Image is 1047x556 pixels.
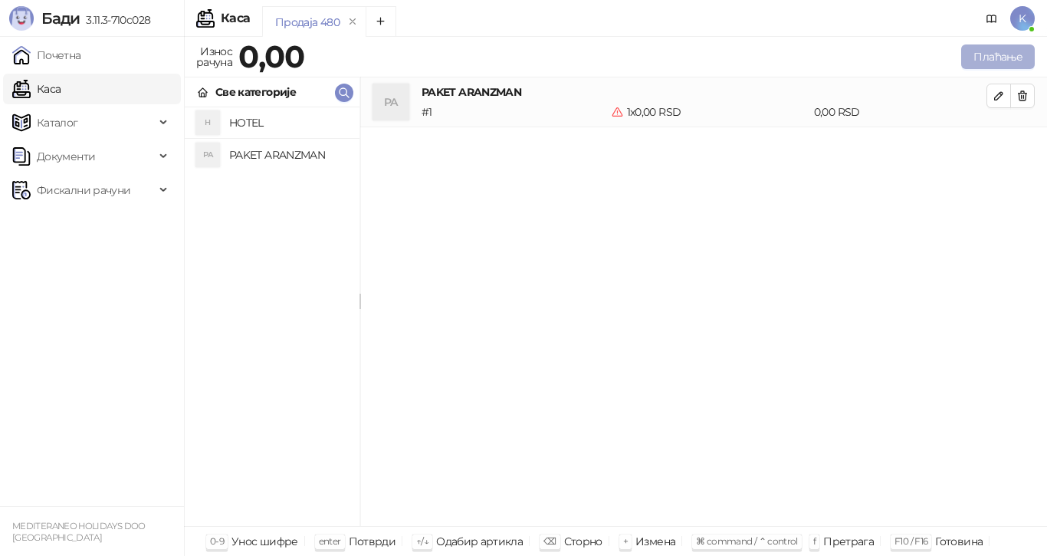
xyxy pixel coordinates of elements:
h4: HOTEL [229,110,347,135]
span: F10 / F16 [894,535,927,547]
div: 1 x 0,00 RSD [609,104,810,120]
div: PA [195,143,220,167]
div: Претрага [823,531,874,551]
button: Add tab [366,6,396,37]
h4: PAKET ARANZMAN [229,143,347,167]
span: 3.11.3-710c028 [80,13,150,27]
span: Каталог [37,107,78,138]
strong: 0,00 [238,38,304,75]
div: Износ рачуна [193,41,235,72]
span: K [1010,6,1035,31]
div: Све категорије [215,84,296,100]
button: Плаћање [961,44,1035,69]
div: Каса [221,12,250,25]
span: Фискални рачуни [37,175,130,206]
span: ⌘ command / ⌃ control [696,535,798,547]
span: Документи [37,141,95,172]
div: Измена [635,531,675,551]
span: f [813,535,816,547]
div: Унос шифре [231,531,298,551]
span: 0-9 [210,535,224,547]
a: Почетна [12,40,81,71]
div: Продаја 480 [275,14,340,31]
div: Готовина [935,531,983,551]
h4: PAKET ARANZMAN [422,84,986,100]
div: H [195,110,220,135]
button: remove [343,15,363,28]
a: Каса [12,74,61,104]
div: grid [185,107,359,526]
div: PA [373,84,409,120]
span: enter [319,535,341,547]
img: Logo [9,6,34,31]
div: 0,00 RSD [811,104,990,120]
div: Потврди [349,531,396,551]
a: Документација [980,6,1004,31]
div: Одабир артикла [436,531,523,551]
span: + [623,535,628,547]
div: # 1 [418,104,609,120]
span: ↑/↓ [416,535,428,547]
span: Бади [41,9,80,28]
div: Сторно [564,531,602,551]
span: ⌫ [543,535,556,547]
small: MEDITERANEO HOLIDAYS DOO [GEOGRAPHIC_DATA] [12,521,146,543]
